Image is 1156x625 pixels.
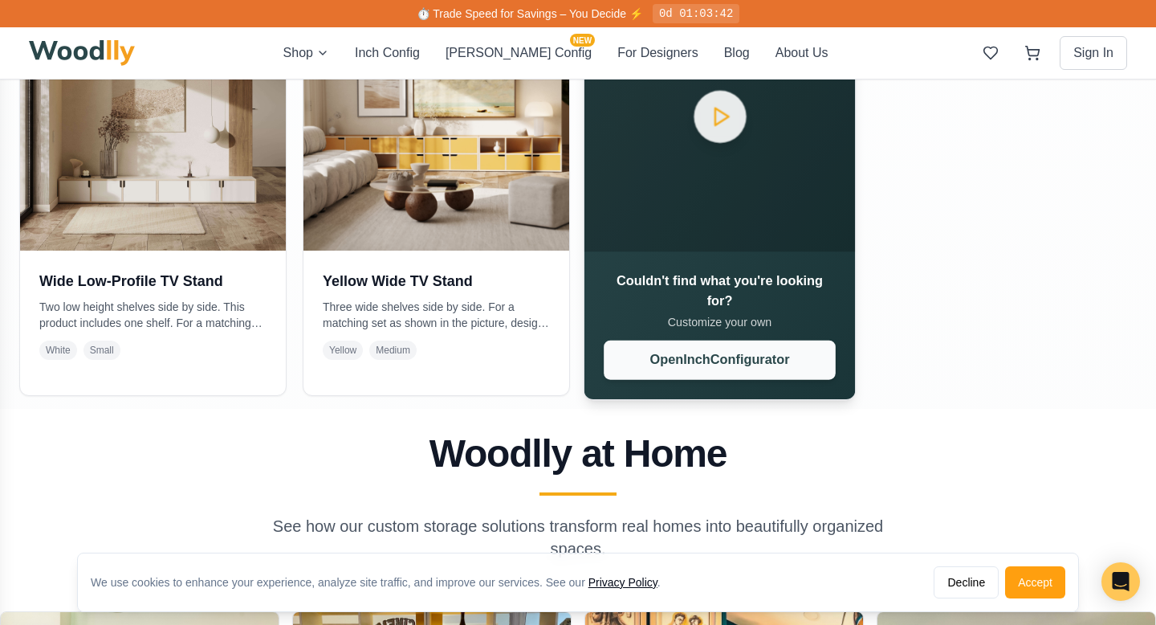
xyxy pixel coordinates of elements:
[617,43,698,63] button: For Designers
[91,574,674,590] div: We use cookies to enhance your experience, analyze site traffic, and improve our services. See our .
[724,43,750,63] button: Blog
[604,272,836,311] h3: Couldn't find what you're looking for?
[29,40,135,66] img: Woodlly
[653,4,739,23] div: 0d 01:03:42
[35,435,1121,473] h2: Woodlly at Home
[39,341,77,360] span: White
[270,515,886,560] p: See how our custom storage solutions transform real homes into beautifully organized spaces.
[83,341,120,360] span: Small
[775,43,828,63] button: About Us
[1101,562,1140,601] div: Open Intercom Messenger
[323,270,550,292] h3: Yellow Wide TV Stand
[1060,36,1127,70] button: Sign In
[934,566,999,598] button: Decline
[355,43,420,63] button: Inch Config
[39,270,267,292] h3: Wide Low-Profile TV Stand
[323,341,363,360] span: Yellow
[570,34,595,47] span: NEW
[39,299,267,331] p: Two low height shelves side by side. This product includes one shelf. For a matching set as shown...
[323,299,550,331] p: Three wide shelves side by side. For a matching set as shown in the picture, design and purchase ...
[1005,566,1065,598] button: Accept
[369,341,417,360] span: Medium
[588,576,657,589] a: Privacy Policy
[604,341,836,380] button: OpenInchConfigurator
[604,314,836,330] p: Customize your own
[283,43,329,63] button: Shop
[446,43,592,63] button: [PERSON_NAME] ConfigNEW
[417,7,643,20] span: ⏱️ Trade Speed for Savings – You Decide ⚡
